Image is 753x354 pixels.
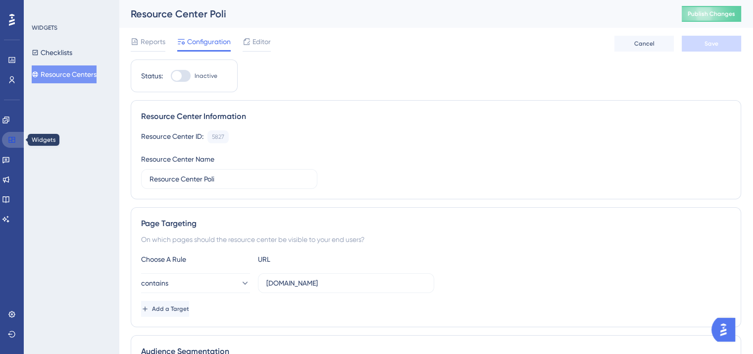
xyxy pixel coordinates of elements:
button: contains [141,273,250,293]
span: Reports [141,36,165,48]
input: yourwebsite.com/path [266,278,426,289]
span: contains [141,277,168,289]
button: Checklists [32,44,72,61]
button: Save [682,36,741,52]
div: Status: [141,70,163,82]
div: Choose A Rule [141,253,250,265]
button: Resource Centers [32,65,97,83]
span: Add a Target [152,305,189,313]
button: Cancel [614,36,674,52]
button: Add a Target [141,301,189,317]
div: Resource Center ID: [141,130,203,143]
span: Cancel [634,40,654,48]
div: Resource Center Poli [131,7,657,21]
button: Publish Changes [682,6,741,22]
span: Publish Changes [688,10,735,18]
div: Resource Center Name [141,153,214,165]
div: On which pages should the resource center be visible to your end users? [141,234,731,245]
span: Configuration [187,36,231,48]
div: WIDGETS [32,24,57,32]
span: Editor [252,36,271,48]
div: URL [258,253,367,265]
input: Type your Resource Center name [150,174,309,184]
div: Resource Center Information [141,111,731,122]
div: Page Targeting [141,218,731,230]
div: 5827 [212,133,224,141]
span: Save [704,40,718,48]
span: Inactive [195,72,217,80]
iframe: UserGuiding AI Assistant Launcher [711,315,741,345]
